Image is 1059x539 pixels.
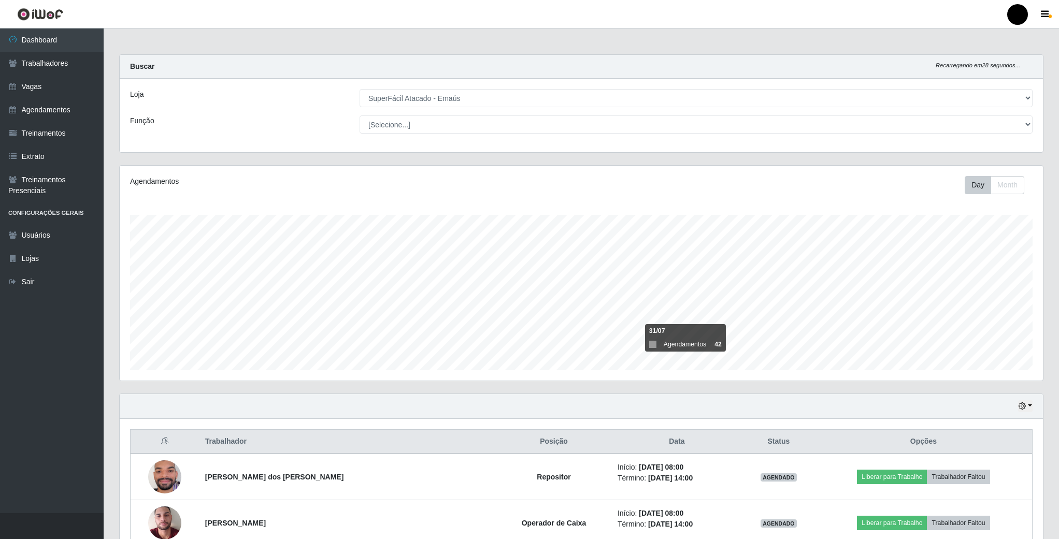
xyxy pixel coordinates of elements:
span: AGENDADO [761,473,797,482]
time: [DATE] 14:00 [648,520,693,528]
li: Término: [618,519,736,530]
button: Trabalhador Faltou [927,516,990,530]
li: Início: [618,508,736,519]
strong: Buscar [130,62,154,70]
strong: Operador de Caixa [522,519,586,527]
strong: [PERSON_NAME] [205,519,266,527]
button: Month [991,176,1024,194]
label: Função [130,115,154,126]
th: Data [611,430,742,454]
img: CoreUI Logo [17,8,63,21]
div: Agendamentos [130,176,497,187]
span: AGENDADO [761,519,797,528]
i: Recarregando em 28 segundos... [936,62,1020,68]
time: [DATE] 08:00 [639,509,683,517]
th: Trabalhador [199,430,496,454]
strong: [PERSON_NAME] dos [PERSON_NAME] [205,473,344,481]
button: Liberar para Trabalho [857,516,927,530]
th: Posição [496,430,611,454]
button: Trabalhador Faltou [927,470,990,484]
th: Opções [815,430,1033,454]
time: [DATE] 14:00 [648,474,693,482]
div: First group [965,176,1024,194]
th: Status [742,430,815,454]
div: Toolbar with button groups [965,176,1033,194]
button: Liberar para Trabalho [857,470,927,484]
button: Day [965,176,991,194]
li: Início: [618,462,736,473]
img: 1737393638088.jpeg [148,440,181,514]
time: [DATE] 08:00 [639,463,683,471]
strong: Repositor [537,473,570,481]
li: Término: [618,473,736,484]
label: Loja [130,89,144,100]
